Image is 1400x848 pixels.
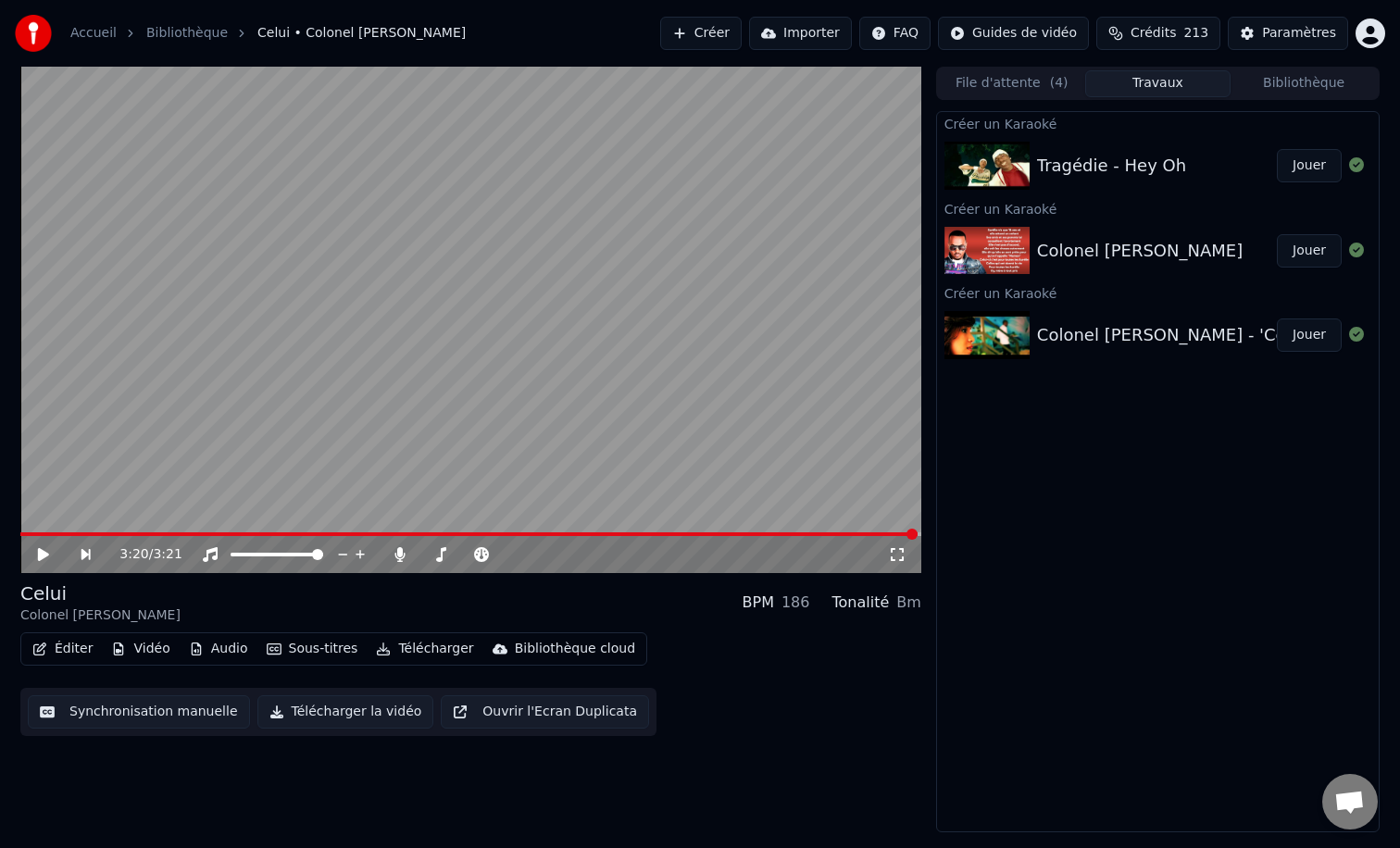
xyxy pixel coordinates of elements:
div: Tonalité [831,592,889,614]
button: Travaux [1085,70,1231,97]
button: Télécharger la vidéo [257,695,434,729]
div: Bibliothèque cloud [515,640,635,658]
button: Jouer [1277,318,1342,352]
img: youka [15,15,52,52]
button: Ouvrir l'Ecran Duplicata [441,695,649,729]
div: / [119,545,164,564]
div: Celui [20,580,181,606]
button: Vidéo [104,636,177,662]
button: Jouer [1277,234,1342,268]
button: Télécharger [369,636,481,662]
button: Synchronisation manuelle [28,695,250,729]
div: Colonel [PERSON_NAME] [1037,238,1243,264]
button: Guides de vidéo [938,17,1089,50]
div: Créer un Karaoké [937,281,1379,304]
a: Ouvrir le chat [1322,774,1378,829]
span: ( 4 ) [1050,74,1069,93]
span: 213 [1183,24,1208,43]
nav: breadcrumb [70,24,466,43]
div: Tragédie - Hey Oh [1037,153,1186,179]
button: Importer [749,17,852,50]
button: File d'attente [939,70,1085,97]
button: Créer [660,17,742,50]
button: Sous-titres [259,636,366,662]
div: BPM [743,592,774,614]
div: Bm [896,592,921,614]
button: Crédits213 [1096,17,1220,50]
div: Colonel [PERSON_NAME] [20,606,181,625]
button: FAQ [859,17,931,50]
a: Accueil [70,24,117,43]
button: Éditer [25,636,100,662]
button: Paramètres [1228,17,1348,50]
div: 186 [781,592,810,614]
span: Celui • Colonel [PERSON_NAME] [257,24,466,43]
button: Jouer [1277,149,1342,182]
button: Bibliothèque [1231,70,1377,97]
button: Audio [181,636,256,662]
a: Bibliothèque [146,24,228,43]
div: Créer un Karaoké [937,112,1379,134]
span: Crédits [1131,24,1176,43]
div: Colonel [PERSON_NAME] - 'Celui' [1037,322,1310,348]
div: Paramètres [1262,24,1336,43]
span: 3:20 [119,545,148,564]
div: Créer un Karaoké [937,197,1379,219]
span: 3:21 [153,545,181,564]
